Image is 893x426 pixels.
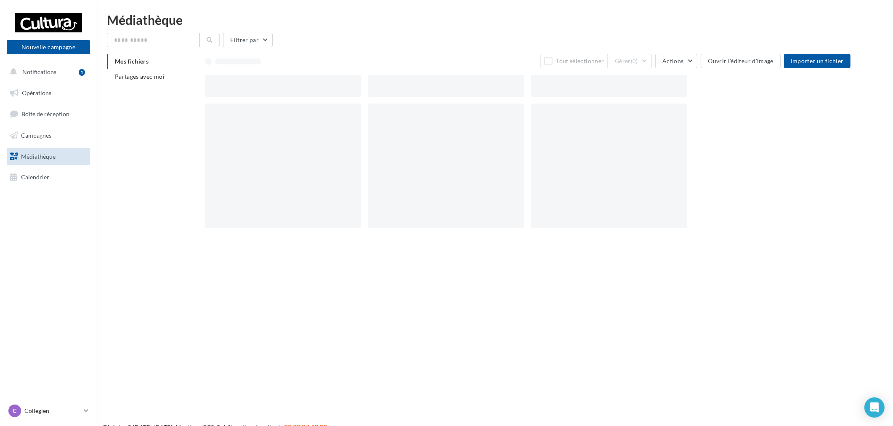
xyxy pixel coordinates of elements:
span: Mes fichiers [115,58,149,65]
span: Importer un fichier [791,57,844,64]
button: Nouvelle campagne [7,40,90,54]
button: Ouvrir l'éditeur d'image [701,54,780,68]
span: Calendrier [21,173,49,181]
div: 1 [79,69,85,76]
button: Importer un fichier [784,54,850,68]
div: Médiathèque [107,13,883,26]
span: (0) [631,58,638,64]
span: C [13,407,17,415]
span: Notifications [22,68,56,75]
a: Campagnes [5,127,92,144]
a: Boîte de réception [5,105,92,123]
p: Collegien [24,407,80,415]
span: Campagnes [21,132,51,139]
button: Notifications 1 [5,63,88,81]
div: Open Intercom Messenger [864,397,885,418]
span: Opérations [22,89,51,96]
span: Partagés avec moi [115,73,165,80]
a: C Collegien [7,403,90,419]
button: Filtrer par [223,33,273,47]
a: Calendrier [5,168,92,186]
a: Médiathèque [5,148,92,165]
button: Actions [655,54,697,68]
button: Gérer(0) [608,54,652,68]
a: Opérations [5,84,92,102]
span: Boîte de réception [21,110,69,117]
span: Médiathèque [21,152,56,160]
button: Tout sélectionner [540,54,608,68]
span: Actions [662,57,683,64]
